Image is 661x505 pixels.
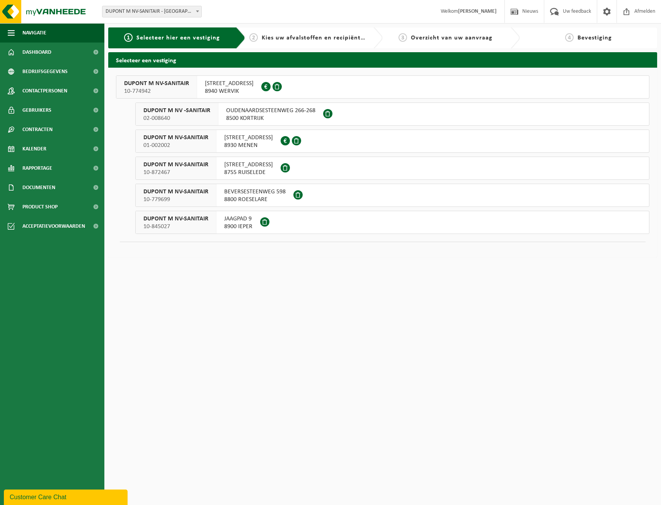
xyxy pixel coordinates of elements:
[22,120,53,139] span: Contracten
[224,196,286,203] span: 8800 ROESELARE
[135,130,649,153] button: DUPONT M NV-SANITAIR 01-002002 [STREET_ADDRESS]8930 MENEN
[22,159,52,178] span: Rapportage
[22,43,51,62] span: Dashboard
[124,33,133,42] span: 1
[135,157,649,180] button: DUPONT M NV-SANITAIR 10-872467 [STREET_ADDRESS]8755 RUISELEDE
[22,101,51,120] span: Gebruikers
[399,33,407,42] span: 3
[143,161,208,169] span: DUPONT M NV-SANITAIR
[22,139,46,159] span: Kalender
[226,107,315,114] span: OUDENAARDSESTEENWEG 266-268
[135,184,649,207] button: DUPONT M NV-SANITAIR 10-779699 BEVERSESTEENWEG 5988800 ROESELARE
[224,215,252,223] span: JAAGPAD 9
[249,33,258,42] span: 2
[143,169,208,176] span: 10-872467
[205,80,254,87] span: [STREET_ADDRESS]
[22,62,68,81] span: Bedrijfsgegevens
[135,102,649,126] button: DUPONT M NV -SANITAIR 02-008640 OUDENAARDSESTEENWEG 266-2688500 KORTRIJK
[135,211,649,234] button: DUPONT M NV-SANITAIR 10-845027 JAAGPAD 98900 IEPER
[224,169,273,176] span: 8755 RUISELEDE
[124,87,189,95] span: 10-774942
[143,134,208,142] span: DUPONT M NV-SANITAIR
[4,488,129,505] iframe: chat widget
[224,223,252,230] span: 8900 IEPER
[102,6,201,17] span: DUPONT M NV-SANITAIR - WERVIK
[411,35,492,41] span: Overzicht van uw aanvraag
[124,80,189,87] span: DUPONT M NV-SANITAIR
[116,75,649,99] button: DUPONT M NV-SANITAIR 10-774942 [STREET_ADDRESS]8940 WERVIK
[224,188,286,196] span: BEVERSESTEENWEG 598
[224,134,273,142] span: [STREET_ADDRESS]
[262,35,368,41] span: Kies uw afvalstoffen en recipiënten
[565,33,574,42] span: 4
[22,197,58,217] span: Product Shop
[143,223,208,230] span: 10-845027
[578,35,612,41] span: Bevestiging
[136,35,220,41] span: Selecteer hier een vestiging
[143,196,208,203] span: 10-779699
[22,81,67,101] span: Contactpersonen
[143,114,210,122] span: 02-008640
[22,178,55,197] span: Documenten
[224,142,273,149] span: 8930 MENEN
[205,87,254,95] span: 8940 WERVIK
[143,142,208,149] span: 01-002002
[458,9,497,14] strong: [PERSON_NAME]
[22,23,46,43] span: Navigatie
[143,215,208,223] span: DUPONT M NV-SANITAIR
[143,107,210,114] span: DUPONT M NV -SANITAIR
[224,161,273,169] span: [STREET_ADDRESS]
[102,6,202,17] span: DUPONT M NV-SANITAIR - WERVIK
[226,114,315,122] span: 8500 KORTRIJK
[22,217,85,236] span: Acceptatievoorwaarden
[108,52,657,67] h2: Selecteer een vestiging
[143,188,208,196] span: DUPONT M NV-SANITAIR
